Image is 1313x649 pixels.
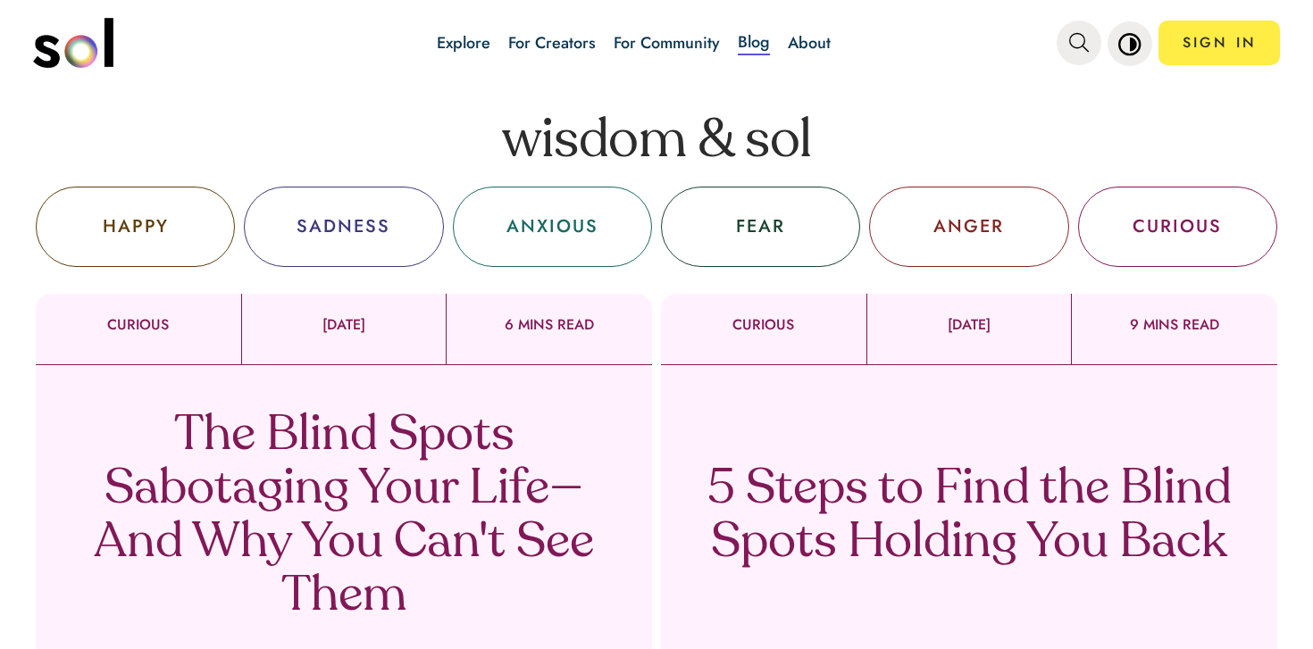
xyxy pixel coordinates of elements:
[33,18,113,68] img: logo
[933,213,1004,240] div: ANGER
[297,213,390,240] div: SADNESS
[614,31,720,54] a: For Community
[706,463,1233,570] p: 5 Steps to Find the Blind Spots Holding You Back
[80,410,607,624] p: The Blind Spots Sabotaging Your Life—And Why You Can't See Them
[33,12,1281,74] nav: main navigation
[1158,21,1280,65] a: SIGN IN
[736,213,785,240] div: FEAR
[738,30,770,55] a: Blog
[437,31,490,54] a: Explore
[103,213,169,240] div: HAPPY
[242,317,447,333] p: [DATE]
[1072,317,1277,333] p: 9 MINS READ
[1133,213,1222,240] div: CURIOUS
[36,317,241,333] p: CURIOUS
[506,213,598,240] div: ANXIOUS
[447,317,652,333] p: 6 MINS READ
[788,31,831,54] a: About
[867,317,1072,333] p: [DATE]
[508,31,596,54] a: For Creators
[661,317,866,333] p: CURIOUS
